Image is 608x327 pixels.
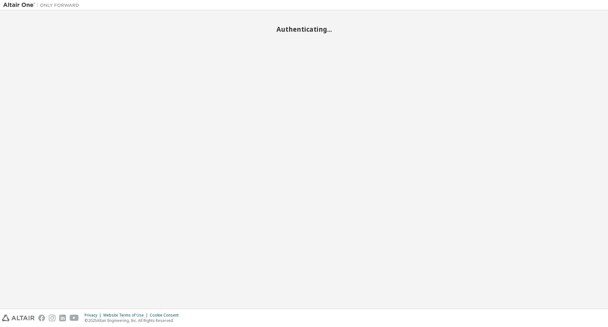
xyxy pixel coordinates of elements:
img: facebook.svg [38,315,45,321]
p: © 2025 Altair Engineering, Inc. All Rights Reserved. [85,318,182,323]
div: Privacy [85,313,103,318]
img: youtube.svg [70,315,79,321]
div: Website Terms of Use [103,313,150,318]
h2: Authenticating... [3,25,605,33]
img: altair_logo.svg [2,315,35,321]
img: Altair One [3,2,82,8]
img: instagram.svg [49,315,55,321]
img: linkedin.svg [59,315,66,321]
div: Cookie Consent [150,313,182,318]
